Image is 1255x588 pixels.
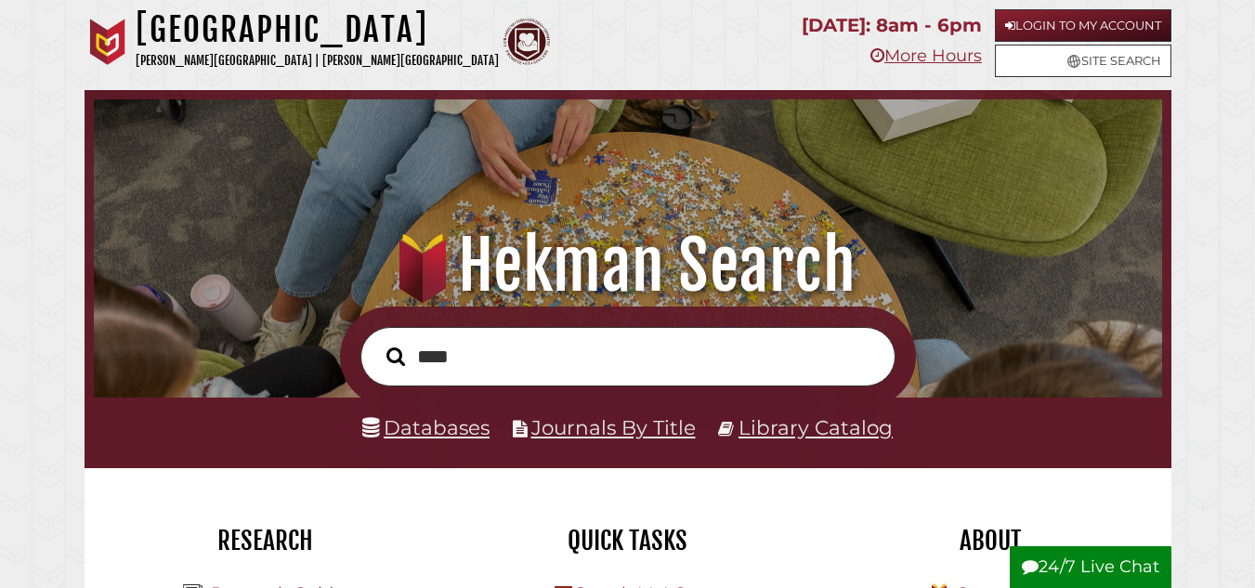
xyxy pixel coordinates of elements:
[531,415,696,439] a: Journals By Title
[85,19,131,65] img: Calvin University
[461,525,795,556] h2: Quick Tasks
[136,50,499,72] p: [PERSON_NAME][GEOGRAPHIC_DATA] | [PERSON_NAME][GEOGRAPHIC_DATA]
[802,9,982,42] p: [DATE]: 8am - 6pm
[136,9,499,50] h1: [GEOGRAPHIC_DATA]
[995,45,1171,77] a: Site Search
[739,415,893,439] a: Library Catalog
[362,415,490,439] a: Databases
[995,9,1171,42] a: Login to My Account
[377,342,414,371] button: Search
[112,225,1144,307] h1: Hekman Search
[98,525,433,556] h2: Research
[823,525,1157,556] h2: About
[503,19,550,65] img: Calvin Theological Seminary
[870,46,982,66] a: More Hours
[386,346,405,367] i: Search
